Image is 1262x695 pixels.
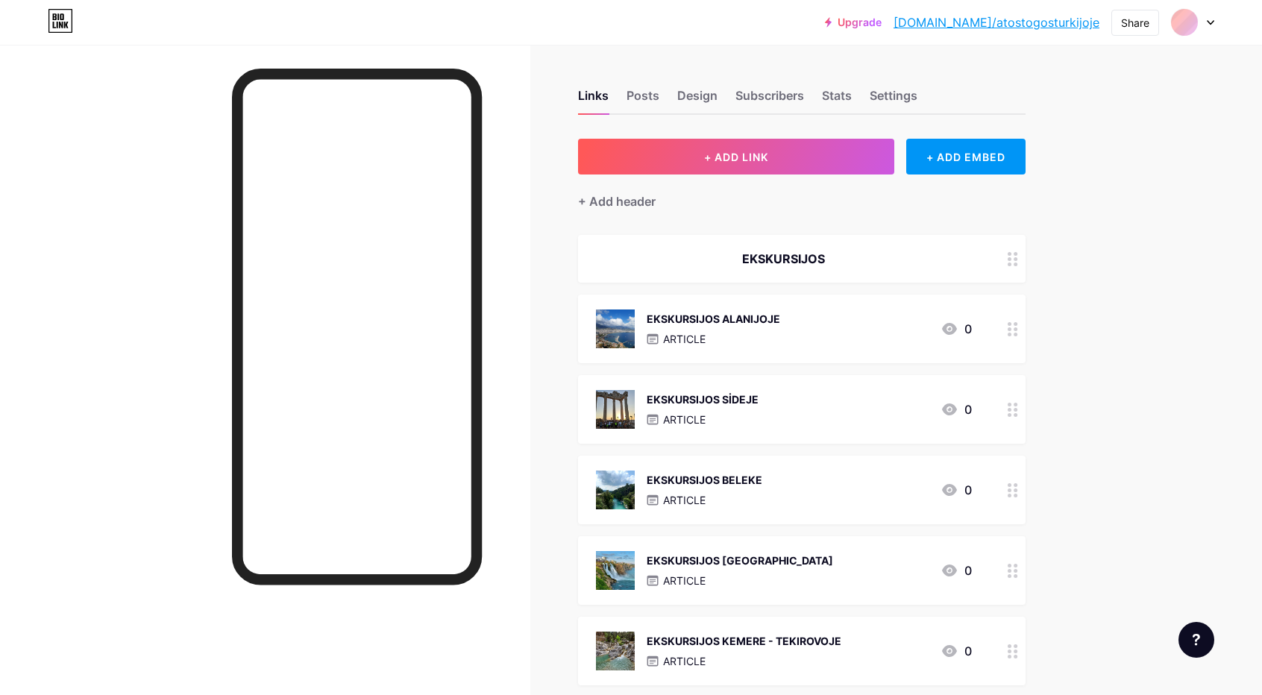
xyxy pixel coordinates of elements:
[663,331,706,347] p: ARTICLE
[822,87,852,113] div: Stats
[596,309,635,348] img: EKSKURSIJOS ALANIJOJE
[627,87,659,113] div: Posts
[941,400,972,418] div: 0
[596,471,635,509] img: EKSKURSIJOS BELEKE
[941,481,972,499] div: 0
[870,87,917,113] div: Settings
[647,553,833,568] div: EKSKURSIJOS [GEOGRAPHIC_DATA]
[941,562,972,579] div: 0
[647,391,759,407] div: EKSKURSIJOS SİDEJE
[578,192,656,210] div: + Add header
[596,632,635,670] img: EKSKURSIJOS KEMERE - TEKIROVOJE
[578,87,609,113] div: Links
[578,139,895,174] button: + ADD LINK
[647,633,841,649] div: EKSKURSIJOS KEMERE - TEKIROVOJE
[894,13,1099,31] a: [DOMAIN_NAME]/atostogosturkijoje
[596,551,635,590] img: EKSKURSIJOS ANTALIJOJE
[735,87,804,113] div: Subscribers
[596,390,635,429] img: EKSKURSIJOS SİDEJE
[663,573,706,588] p: ARTICLE
[596,250,972,268] div: EKSKURSIJOS
[647,472,762,488] div: EKSKURSIJOS BELEKE
[906,139,1025,174] div: + ADD EMBED
[647,311,780,327] div: EKSKURSIJOS ALANIJOJE
[663,412,706,427] p: ARTICLE
[663,492,706,508] p: ARTICLE
[677,87,718,113] div: Design
[704,151,768,163] span: + ADD LINK
[663,653,706,669] p: ARTICLE
[1121,15,1149,31] div: Share
[941,320,972,338] div: 0
[825,16,882,28] a: Upgrade
[941,642,972,660] div: 0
